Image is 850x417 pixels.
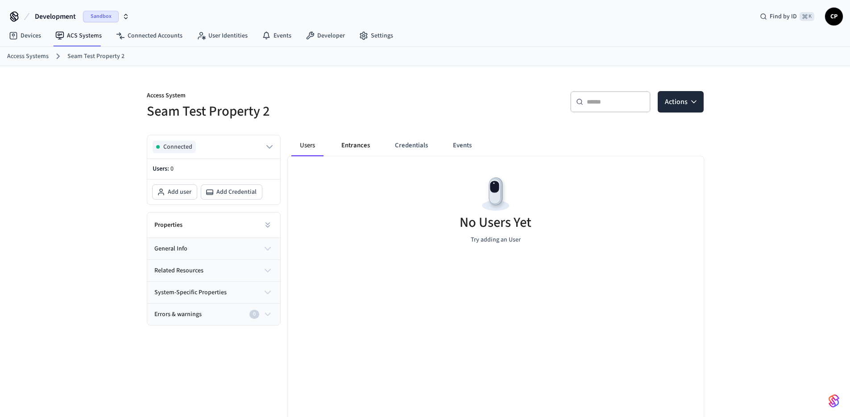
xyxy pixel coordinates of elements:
a: Events [255,28,299,44]
a: Connected Accounts [109,28,190,44]
span: Add user [168,188,191,196]
button: Add Credential [201,185,262,199]
a: Settings [352,28,400,44]
a: Seam Test Property 2 [67,52,124,61]
p: Try adding an User [471,235,521,245]
button: Users [291,135,323,156]
button: Connected [153,141,275,153]
button: system-specific properties [147,282,280,303]
span: Connected [163,142,192,151]
p: Access System [147,91,420,102]
a: ACS Systems [48,28,109,44]
button: Events [446,135,479,156]
span: Development [35,11,76,22]
span: ⌘ K [800,12,814,21]
h5: Seam Test Property 2 [147,102,420,121]
button: general info [147,238,280,259]
button: CP [825,8,843,25]
span: system-specific properties [154,288,227,297]
span: CP [826,8,842,25]
span: Errors & warnings [154,310,202,319]
h2: Properties [154,221,182,229]
a: Developer [299,28,352,44]
button: Errors & warnings0 [147,304,280,325]
p: Users: [153,164,275,174]
span: related resources [154,266,203,275]
a: Access Systems [7,52,49,61]
span: Sandbox [83,11,119,22]
img: Devices Empty State [476,174,516,214]
button: Credentials [388,135,435,156]
button: Add user [153,185,197,199]
button: Actions [658,91,704,113]
button: Entrances [334,135,377,156]
span: general info [154,244,187,254]
div: Find by ID⌘ K [753,8,821,25]
div: 0 [249,310,259,319]
img: SeamLogoGradient.69752ec5.svg [829,394,839,408]
span: Add Credential [216,188,257,196]
span: 0 [170,164,174,173]
a: Devices [2,28,48,44]
button: related resources [147,260,280,281]
span: Find by ID [770,12,797,21]
a: User Identities [190,28,255,44]
h5: No Users Yet [460,213,531,232]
